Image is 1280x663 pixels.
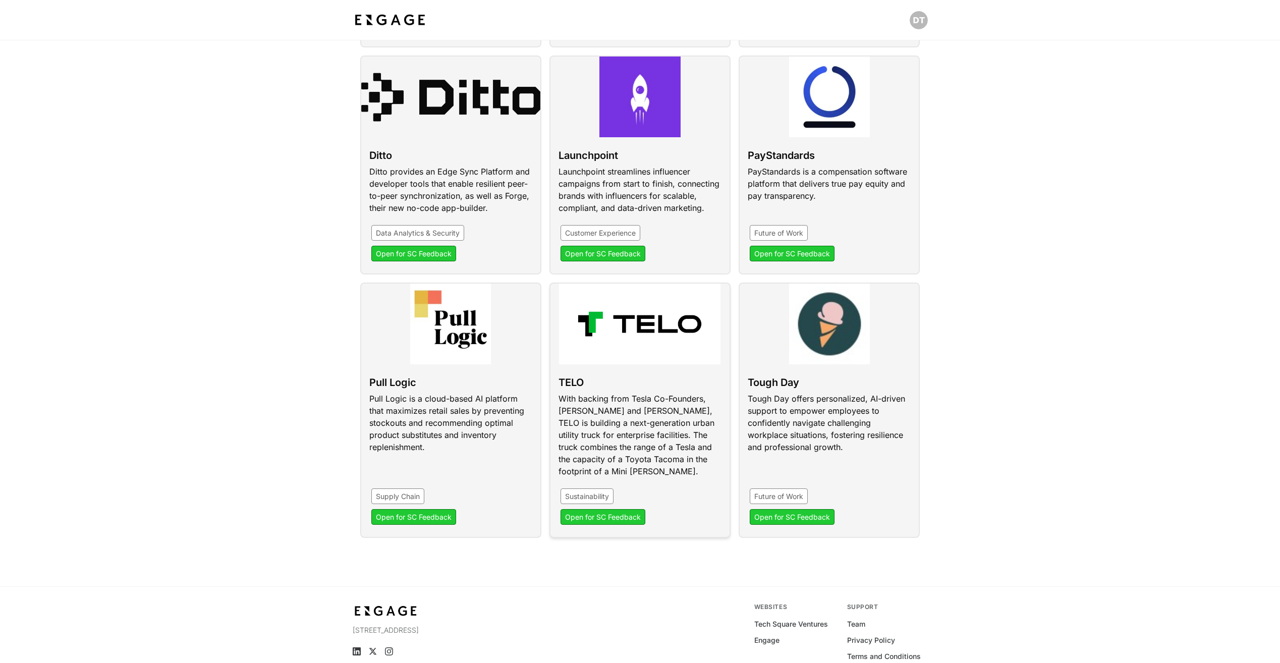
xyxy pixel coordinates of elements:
[754,619,828,629] a: Tech Square Ventures
[847,619,865,629] a: Team
[369,647,377,655] a: X (Twitter)
[353,625,528,635] p: [STREET_ADDRESS]
[847,603,928,611] div: Support
[754,635,780,645] a: Engage
[385,647,393,655] a: Instagram
[847,635,895,645] a: Privacy Policy
[353,647,528,655] ul: Social media
[353,647,361,655] a: LinkedIn
[754,603,835,611] div: Websites
[353,603,419,619] img: bdf1fb74-1727-4ba0-a5bd-bc74ae9fc70b.jpeg
[910,11,928,29] button: Open profile menu
[353,11,427,29] img: bdf1fb74-1727-4ba0-a5bd-bc74ae9fc70b.jpeg
[910,11,928,29] img: Profile picture of David Torres
[847,651,921,661] a: Terms and Conditions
